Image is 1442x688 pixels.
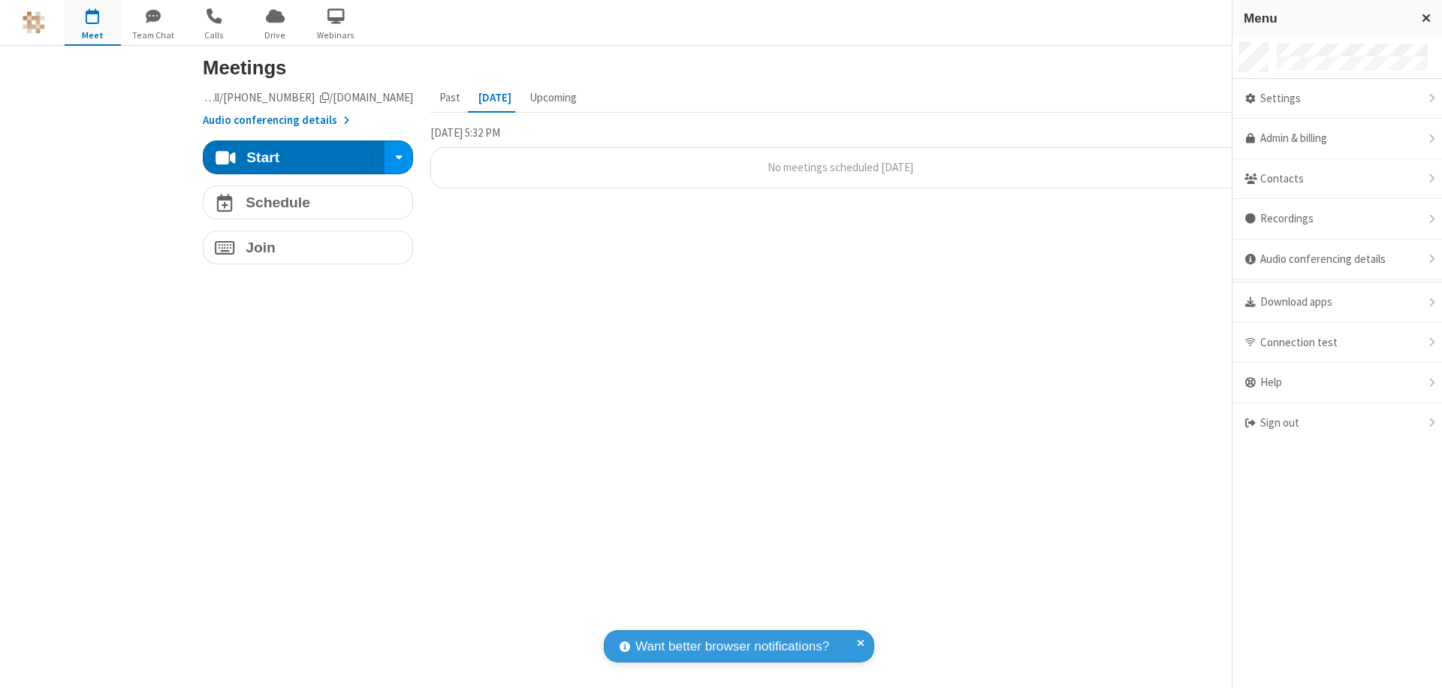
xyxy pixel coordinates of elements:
h4: Schedule [246,195,310,210]
div: Recordings [1232,199,1442,240]
span: Want better browser notifications? [635,637,829,656]
div: Audio conferencing details [1232,240,1442,280]
div: Download apps [1232,282,1442,323]
section: Today's Meetings [430,124,1251,200]
button: Schedule [203,186,413,219]
h4: Start [246,150,279,164]
button: [DATE] [469,84,520,113]
h4: Join [246,240,276,255]
span: Team Chat [125,29,182,42]
span: Calls [186,29,243,42]
div: Sign out [1232,403,1442,443]
button: Audio conferencing details [203,112,349,129]
div: Contacts [1232,159,1442,200]
button: Copy my meeting room linkCopy my meeting room link [203,89,413,107]
button: Upcoming [520,84,586,113]
div: Help [1232,363,1442,403]
button: Start [215,140,373,174]
span: No meetings scheduled [DATE] [768,160,913,174]
span: Webinars [308,29,364,42]
h3: Menu [1244,11,1408,26]
h3: Meetings [203,57,1250,78]
span: Meet [65,29,121,42]
div: Start conference options [390,146,407,170]
button: Join [203,231,413,264]
img: QA Selenium DO NOT DELETE OR CHANGE [23,11,45,34]
span: [DATE] 5:32 PM [430,125,500,140]
div: Settings [1232,79,1442,119]
a: Admin & billing [1232,119,1442,159]
span: Copy my meeting room link [179,90,414,104]
section: Account details [203,89,413,129]
span: Drive [247,29,303,42]
button: Past [430,84,469,113]
div: Connection test [1232,323,1442,364]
